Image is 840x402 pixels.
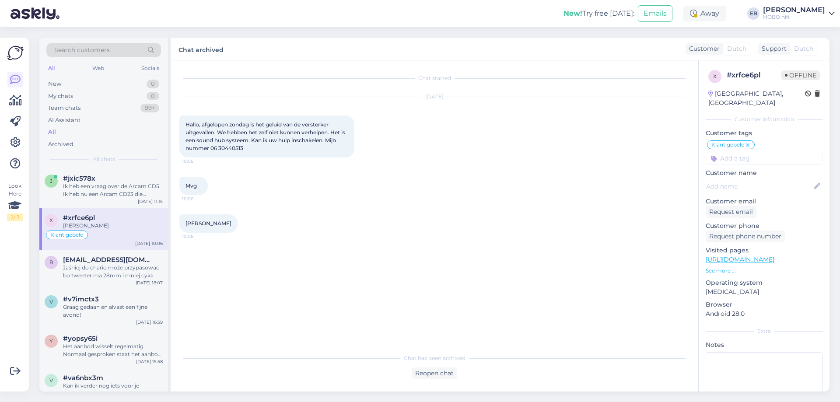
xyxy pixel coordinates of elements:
[7,213,23,221] div: 2 / 3
[49,217,53,224] span: x
[48,116,80,125] div: AI Assistant
[63,335,98,343] span: #yopsy65i
[91,63,106,74] div: Web
[48,80,61,88] div: New
[185,220,231,227] span: [PERSON_NAME]
[178,43,224,55] label: Chat archived
[706,129,822,138] p: Customer tags
[136,280,163,286] div: [DATE] 18:07
[46,63,56,74] div: All
[136,319,163,325] div: [DATE] 16:59
[706,115,822,123] div: Customer information
[711,142,745,147] span: Klant gebeld
[706,309,822,318] p: Android 28.0
[63,295,99,303] span: #v7imctx3
[50,178,52,184] span: j
[763,7,825,14] div: [PERSON_NAME]
[713,73,717,80] span: x
[706,152,822,165] input: Add a tag
[49,259,53,266] span: r
[48,140,73,149] div: Archived
[54,45,110,55] span: Search customers
[49,377,53,384] span: v
[63,175,95,182] span: #jxic578x
[138,198,163,205] div: [DATE] 11:15
[706,327,822,335] div: Extra
[182,233,215,240] span: 10:06
[63,303,163,319] div: Graag gedaan en alvast een fijne avond!
[63,182,163,198] div: Ik heb een vraag over de Arcam CD5. Ik heb nu een Arcam CD23 die langzaam begint te storen. Nu he...
[563,8,634,19] div: Try free [DATE]:
[563,9,582,17] b: New!
[706,300,822,309] p: Browser
[140,63,161,74] div: Socials
[182,158,215,164] span: 10:06
[412,367,457,379] div: Reopen chat
[708,89,805,108] div: [GEOGRAPHIC_DATA], [GEOGRAPHIC_DATA]
[63,222,163,230] div: [PERSON_NAME]
[63,256,154,264] span: remigiusz1982@interia.pl
[63,264,163,280] div: Jaśniej do chario może przypasować bo tweeter ma 28mm i mniej cyka
[686,44,720,53] div: Customer
[706,255,774,263] a: [URL][DOMAIN_NAME]
[179,74,689,82] div: Chat started
[781,70,820,80] span: Offline
[185,121,346,151] span: Hallo, afgelopen zondag is het geluid van de versterker uitgevallen. We hebben het zelf niet kunn...
[706,287,822,297] p: [MEDICAL_DATA]
[140,104,159,112] div: 99+
[48,128,56,136] div: All
[63,214,95,222] span: #xrfce6pl
[48,92,73,101] div: My chats
[135,240,163,247] div: [DATE] 10:06
[706,197,822,206] p: Customer email
[147,80,159,88] div: 0
[179,93,689,101] div: [DATE]
[638,5,672,22] button: Emails
[706,168,822,178] p: Customer name
[706,231,785,242] div: Request phone number
[63,374,103,382] span: #va6nbx3m
[136,358,163,365] div: [DATE] 15:58
[706,246,822,255] p: Visited pages
[683,6,726,21] div: Away
[49,338,53,344] span: y
[50,232,84,238] span: Klant gebeld
[706,221,822,231] p: Customer phone
[185,182,197,189] span: Mvg
[63,382,163,398] div: Kan ik verder nog iets voor je betekenen?
[706,278,822,287] p: Operating system
[48,104,80,112] div: Team chats
[706,206,756,218] div: Request email
[7,45,24,61] img: Askly Logo
[147,92,159,101] div: 0
[63,343,163,358] div: Het aanbod wisselt regelmatig. Normaal gesproken staat het aanbod van de winkels op marktplaats.
[727,70,781,80] div: # xrfce6pl
[747,7,759,20] div: EB
[7,182,23,221] div: Look Here
[706,340,822,350] p: Notes
[49,298,53,305] span: v
[758,44,787,53] div: Support
[706,267,822,275] p: See more ...
[706,182,812,191] input: Add name
[182,196,215,202] span: 10:06
[93,155,115,163] span: All chats
[727,44,746,53] span: Dutch
[763,14,825,21] div: HOBO hifi
[404,354,465,362] span: Chat has been archived
[763,7,835,21] a: [PERSON_NAME]HOBO hifi
[794,44,813,53] span: Dutch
